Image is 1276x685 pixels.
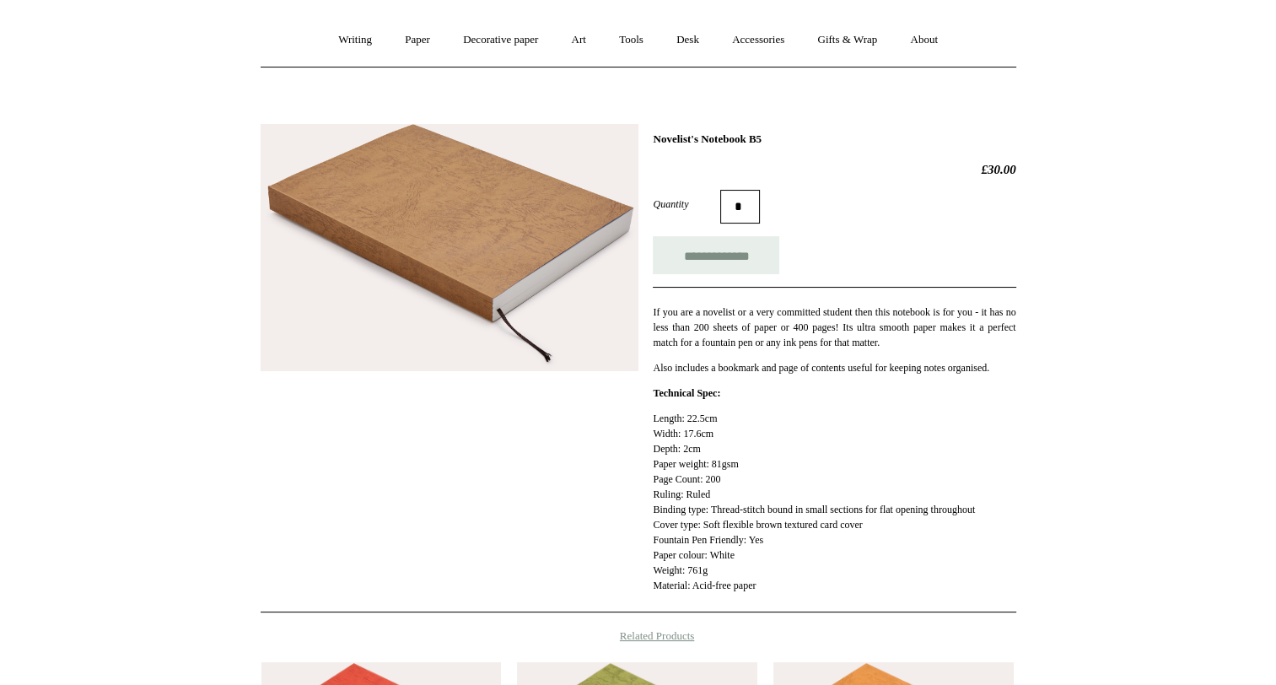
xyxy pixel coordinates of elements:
h4: Related Products [217,629,1060,643]
a: Decorative paper [448,18,553,62]
a: Writing [323,18,387,62]
a: Gifts & Wrap [802,18,892,62]
h2: £30.00 [653,162,1015,177]
p: Also includes a bookmark and page of contents useful for keeping notes organised. [653,360,1015,375]
img: Novelist's Notebook B5 [261,124,638,372]
label: Quantity [653,197,720,212]
h1: Novelist's Notebook B5 [653,132,1015,146]
a: Desk [661,18,714,62]
a: Tools [604,18,659,62]
strong: Technical Spec: [653,387,720,399]
a: About [895,18,953,62]
p: If you are a novelist or a very committed student then this notebook is for you - it has no less ... [653,305,1015,350]
a: Art [557,18,601,62]
p: Length: 22.5cm Width: 17.6cm Depth: 2cm Paper weight: 81gsm Page Count: 200 Ruling: Ruled Binding... [653,411,1015,593]
a: Paper [390,18,445,62]
a: Accessories [717,18,800,62]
